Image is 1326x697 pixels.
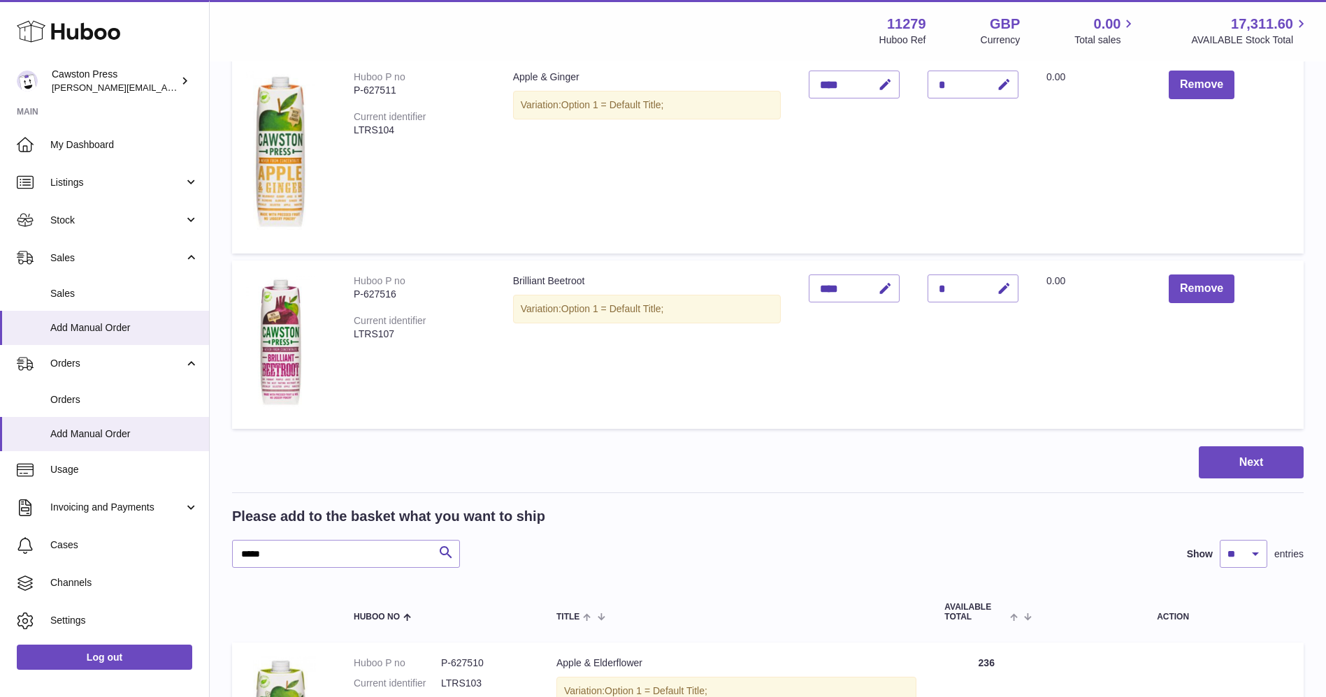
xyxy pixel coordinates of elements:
[1074,15,1137,47] a: 0.00 Total sales
[990,15,1020,34] strong: GBP
[513,295,781,323] div: Variation:
[605,685,707,696] span: Option 1 = Default Title;
[50,538,199,552] span: Cases
[1074,34,1137,47] span: Total sales
[354,328,485,341] div: LTRS107
[981,34,1021,47] div: Currency
[50,176,184,189] span: Listings
[354,111,426,122] div: Current identifier
[561,303,664,314] span: Option 1 = Default Title;
[499,261,795,428] td: Brilliant Beetroot
[354,656,441,670] dt: Huboo P no
[246,71,316,236] img: Apple & Ginger
[354,84,485,97] div: P-627511
[50,251,184,265] span: Sales
[887,15,926,34] strong: 11279
[17,645,192,670] a: Log out
[1169,71,1234,99] button: Remove
[52,68,178,94] div: Cawston Press
[50,614,199,627] span: Settings
[50,576,199,589] span: Channels
[1191,15,1309,47] a: 17,311.60 AVAILABLE Stock Total
[354,677,441,690] dt: Current identifier
[1231,15,1293,34] span: 17,311.60
[50,287,199,300] span: Sales
[1046,275,1065,286] span: 0.00
[1042,589,1304,635] th: Action
[50,138,199,152] span: My Dashboard
[354,612,400,622] span: Huboo no
[1274,548,1304,561] span: entries
[1199,446,1304,479] button: Next
[50,427,199,441] span: Add Manual Order
[1046,71,1065,82] span: 0.00
[50,214,184,227] span: Stock
[246,274,316,411] img: Brilliant Beetroot
[52,82,355,93] span: [PERSON_NAME][EMAIL_ADDRESS][PERSON_NAME][DOMAIN_NAME]
[50,463,199,476] span: Usage
[354,315,426,326] div: Current identifier
[354,71,405,82] div: Huboo P no
[441,677,528,690] dd: LTRS103
[1094,15,1121,34] span: 0.00
[50,321,199,335] span: Add Manual Order
[354,288,485,301] div: P-627516
[1187,548,1213,561] label: Show
[879,34,926,47] div: Huboo Ref
[232,507,545,526] h2: Please add to the basket what you want to ship
[354,124,485,137] div: LTRS104
[441,656,528,670] dd: P-627510
[513,91,781,119] div: Variation:
[556,612,579,622] span: Title
[50,393,199,406] span: Orders
[50,501,184,514] span: Invoicing and Payments
[1169,274,1234,303] button: Remove
[50,357,184,370] span: Orders
[499,57,795,254] td: Apple & Ginger
[944,603,1007,621] span: AVAILABLE Total
[561,99,664,110] span: Option 1 = Default Title;
[17,71,38,91] img: thomas.carson@cawstonpress.com
[354,275,405,286] div: Huboo P no
[1191,34,1309,47] span: AVAILABLE Stock Total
